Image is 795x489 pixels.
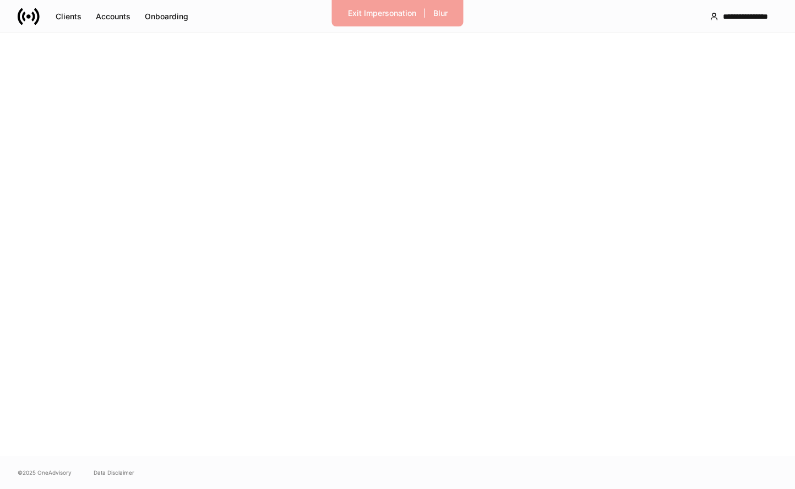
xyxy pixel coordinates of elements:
[348,8,416,19] div: Exit Impersonation
[433,8,448,19] div: Blur
[48,8,89,25] button: Clients
[56,11,81,22] div: Clients
[18,468,72,477] span: © 2025 OneAdvisory
[426,4,455,22] button: Blur
[138,8,195,25] button: Onboarding
[145,11,188,22] div: Onboarding
[96,11,130,22] div: Accounts
[341,4,423,22] button: Exit Impersonation
[94,468,134,477] a: Data Disclaimer
[89,8,138,25] button: Accounts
